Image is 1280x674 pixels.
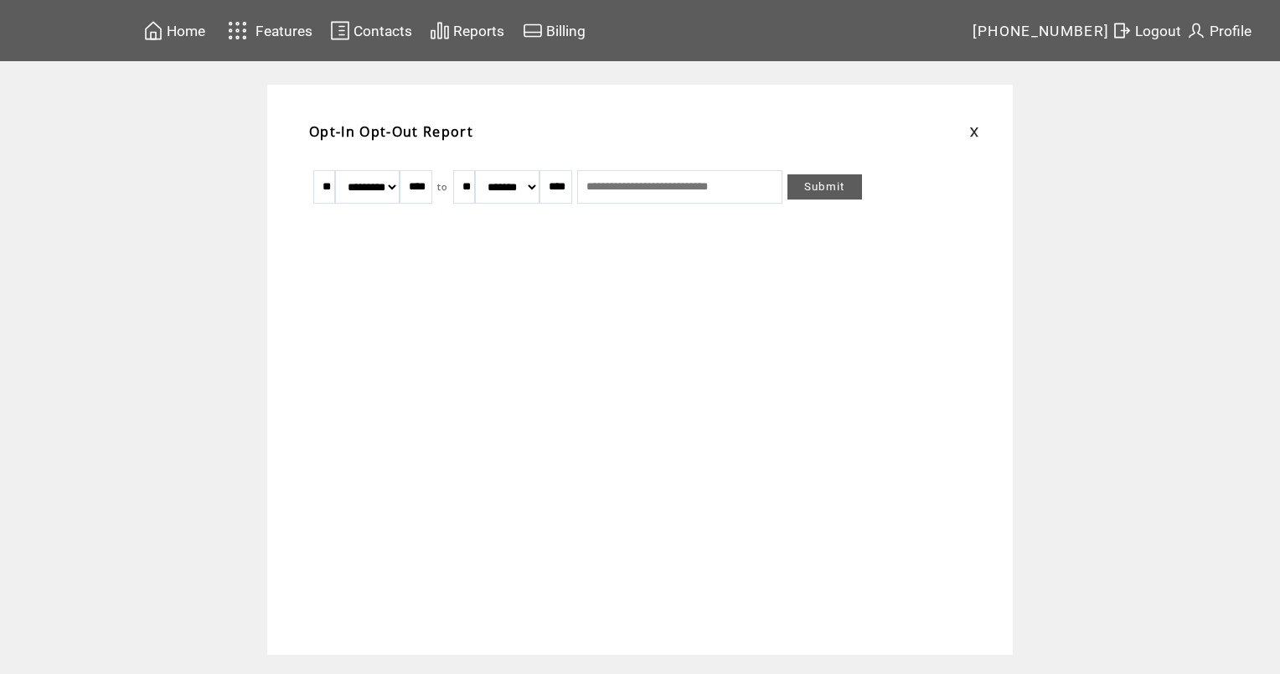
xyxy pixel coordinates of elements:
[520,18,588,44] a: Billing
[220,14,315,47] a: Features
[427,18,507,44] a: Reports
[1210,23,1252,39] span: Profile
[1112,20,1132,41] img: exit.svg
[973,23,1110,39] span: [PHONE_NUMBER]
[1135,23,1181,39] span: Logout
[546,23,586,39] span: Billing
[143,20,163,41] img: home.svg
[787,174,862,200] a: Submit
[430,20,450,41] img: chart.svg
[523,20,543,41] img: creidtcard.svg
[453,23,504,39] span: Reports
[141,18,208,44] a: Home
[330,20,350,41] img: contacts.svg
[1109,18,1184,44] a: Logout
[1184,18,1254,44] a: Profile
[167,23,205,39] span: Home
[1186,20,1206,41] img: profile.svg
[223,17,252,44] img: features.svg
[328,18,415,44] a: Contacts
[255,23,312,39] span: Features
[354,23,412,39] span: Contacts
[437,181,448,193] span: to
[309,122,473,141] span: Opt-In Opt-Out Report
